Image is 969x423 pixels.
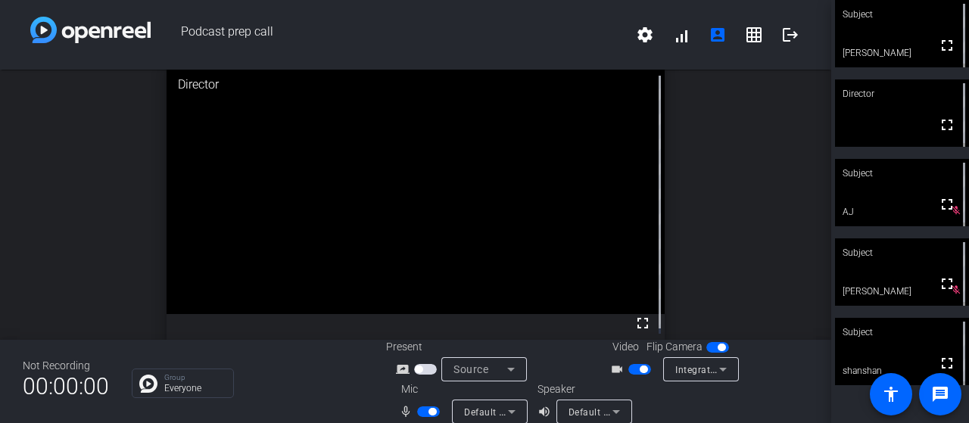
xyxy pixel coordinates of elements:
[537,381,628,397] div: Speaker
[745,26,763,44] mat-icon: grid_on
[30,17,151,43] img: white-gradient.svg
[931,385,949,403] mat-icon: message
[835,318,969,347] div: Subject
[610,360,628,378] mat-icon: videocam_outline
[647,339,703,355] span: Flip Camera
[23,358,109,374] div: Not Recording
[164,374,226,381] p: Group
[938,116,956,134] mat-icon: fullscreen
[23,368,109,405] span: 00:00:00
[636,26,654,44] mat-icon: settings
[634,314,652,332] mat-icon: fullscreen
[151,17,627,53] span: Podcast prep call
[938,36,956,54] mat-icon: fullscreen
[938,354,956,372] mat-icon: fullscreen
[386,339,537,355] div: Present
[537,403,556,421] mat-icon: volume_up
[396,360,414,378] mat-icon: screen_share_outline
[399,403,417,421] mat-icon: mic_none
[569,406,732,418] span: Default - Speakers (Realtek(R) Audio)
[835,79,969,108] div: Director
[938,195,956,213] mat-icon: fullscreen
[835,159,969,188] div: Subject
[835,238,969,267] div: Subject
[709,26,727,44] mat-icon: account_box
[781,26,799,44] mat-icon: logout
[386,381,537,397] div: Mic
[139,375,157,393] img: Chat Icon
[882,385,900,403] mat-icon: accessibility
[612,339,639,355] span: Video
[938,275,956,293] mat-icon: fullscreen
[167,64,665,105] div: Director
[164,384,226,393] p: Everyone
[663,17,699,53] button: signal_cellular_alt
[675,363,816,375] span: Integrated Webcam (1bcf:28c9)
[464,406,666,418] span: Default - Microphone Array (Realtek(R) Audio)
[453,363,488,375] span: Source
